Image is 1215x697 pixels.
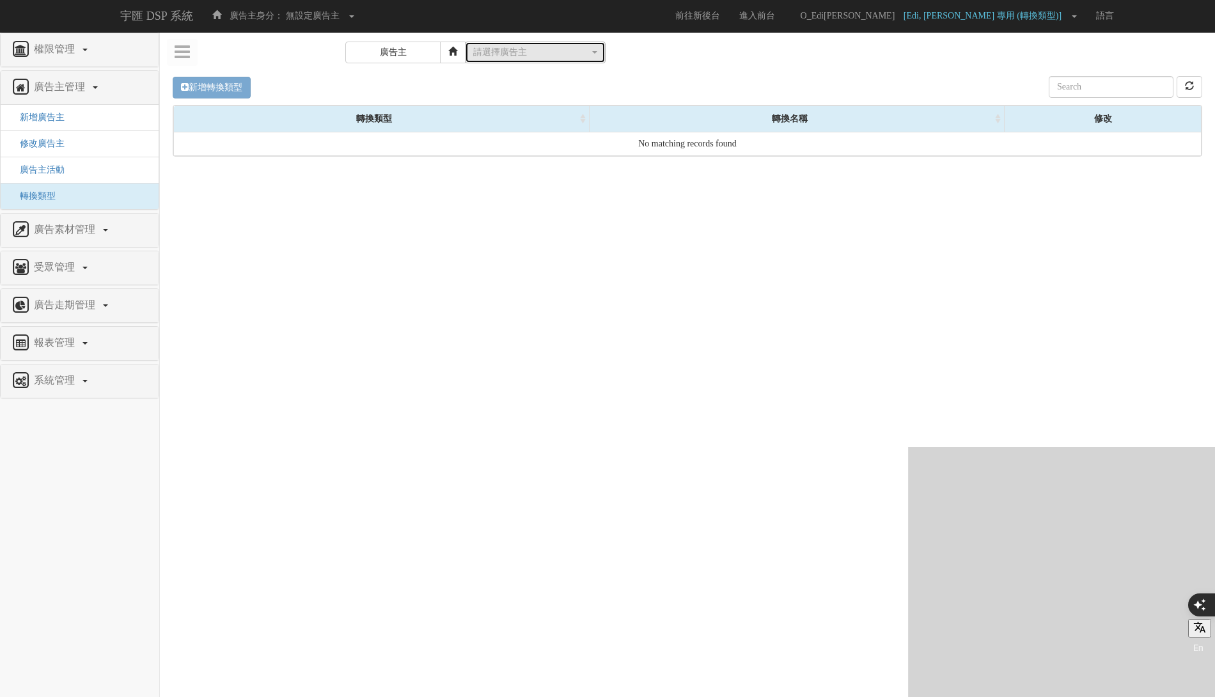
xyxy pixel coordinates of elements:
a: 廣告素材管理 [10,220,149,240]
span: O_Edi[PERSON_NAME] [794,11,902,20]
span: 廣告素材管理 [31,224,102,235]
button: 請選擇廣告主 [465,42,606,63]
span: 受眾管理 [31,262,81,272]
button: refresh [1177,76,1202,98]
div: 轉換名稱 [590,106,1005,132]
a: 廣告走期管理 [10,295,149,316]
a: 系統管理 [10,371,149,391]
a: 新增廣告主 [10,113,65,122]
a: 受眾管理 [10,258,149,278]
div: 轉換類型 [174,106,589,132]
a: 轉換類型 [10,191,56,201]
a: 廣告主管理 [10,77,149,98]
a: 權限管理 [10,40,149,60]
span: 報表管理 [31,337,81,348]
input: Search [1049,76,1173,98]
span: 系統管理 [31,375,81,386]
span: [Edi, [PERSON_NAME] 專用 (轉換類型)] [904,11,1068,20]
span: 廣告主身分： [230,11,283,20]
a: 報表管理 [10,333,149,354]
div: 修改 [1005,106,1201,132]
span: 廣告主管理 [31,81,91,92]
div: 請選擇廣告主 [473,46,590,59]
span: 無設定廣告主 [286,11,340,20]
td: No matching records found [174,132,1202,155]
a: 廣告主活動 [10,165,65,175]
a: 修改廣告主 [10,139,65,148]
a: 新增轉換類型 [173,77,251,98]
span: 廣告走期管理 [31,299,102,310]
span: 權限管理 [31,43,81,54]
